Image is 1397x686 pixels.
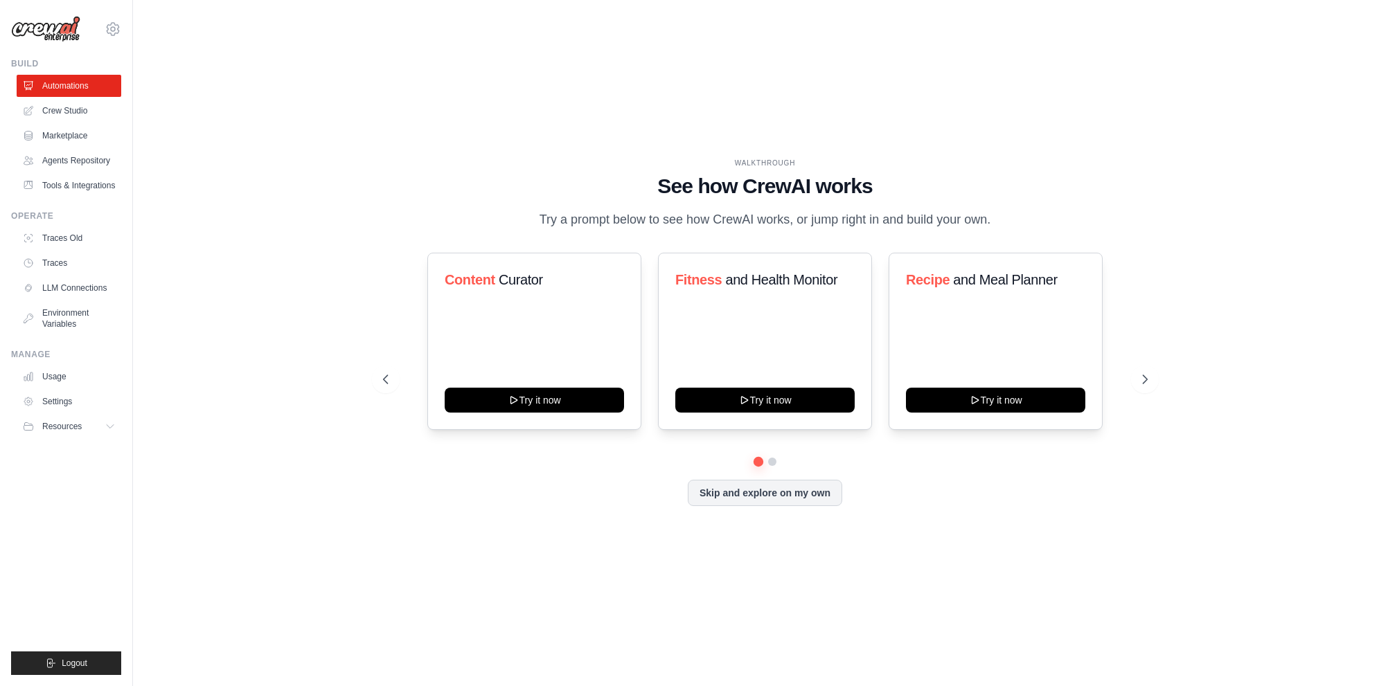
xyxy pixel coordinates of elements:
[688,480,842,506] button: Skip and explore on my own
[11,210,121,222] div: Operate
[383,158,1148,168] div: WALKTHROUGH
[17,365,121,388] a: Usage
[17,277,121,299] a: LLM Connections
[11,58,121,69] div: Build
[11,16,80,42] img: Logo
[383,174,1148,199] h1: See how CrewAI works
[17,150,121,172] a: Agents Repository
[725,272,837,287] span: and Health Monitor
[906,388,1085,413] button: Try it now
[17,252,121,274] a: Traces
[42,421,82,432] span: Resources
[62,658,87,669] span: Logout
[675,272,722,287] span: Fitness
[17,415,121,437] button: Resources
[498,272,542,287] span: Curator
[17,174,121,197] a: Tools & Integrations
[17,100,121,122] a: Crew Studio
[17,75,121,97] a: Automations
[675,388,855,413] button: Try it now
[445,272,495,287] span: Content
[11,349,121,360] div: Manage
[17,390,121,413] a: Settings
[954,272,1058,287] span: and Meal Planner
[11,651,121,675] button: Logout
[906,272,950,287] span: Recipe
[17,125,121,147] a: Marketplace
[533,210,998,230] p: Try a prompt below to see how CrewAI works, or jump right in and build your own.
[17,227,121,249] a: Traces Old
[445,388,624,413] button: Try it now
[17,302,121,335] a: Environment Variables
